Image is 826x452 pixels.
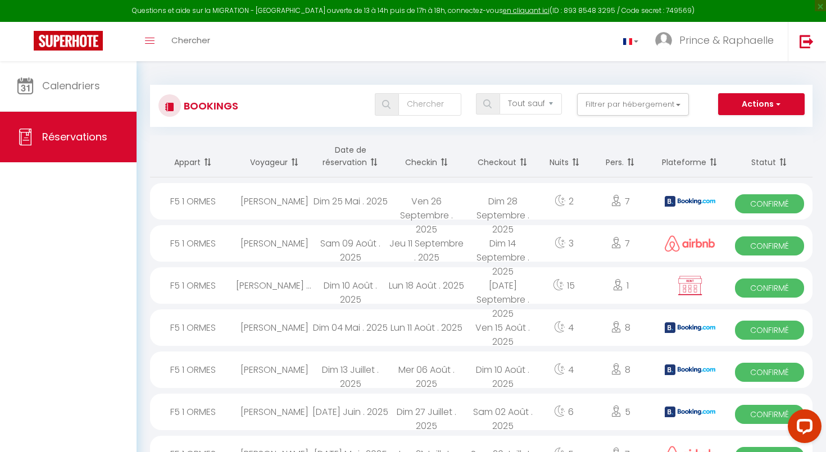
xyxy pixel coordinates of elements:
span: Réservations [42,130,107,144]
a: ... Prince & Raphaelle [647,22,788,61]
img: Super Booking [34,31,103,51]
th: Sort by status [727,135,813,177]
a: en cliquant ici [503,6,550,15]
button: Filtrer par hébergement [577,93,689,116]
h3: Bookings [181,93,238,118]
iframe: LiveChat chat widget [779,405,826,452]
span: Calendriers [42,79,100,93]
img: ... [655,32,672,49]
input: Chercher [398,93,461,116]
th: Sort by channel [653,135,727,177]
th: Sort by people [587,135,653,177]
span: Prince & Raphaelle [679,33,774,47]
th: Sort by booking date [312,135,389,177]
a: Chercher [163,22,219,61]
th: Sort by checkin [388,135,465,177]
th: Sort by guest [236,135,312,177]
th: Sort by rentals [150,135,236,177]
img: logout [800,34,814,48]
th: Sort by nights [541,135,588,177]
span: Chercher [171,34,210,46]
button: Actions [718,93,805,116]
th: Sort by checkout [465,135,541,177]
